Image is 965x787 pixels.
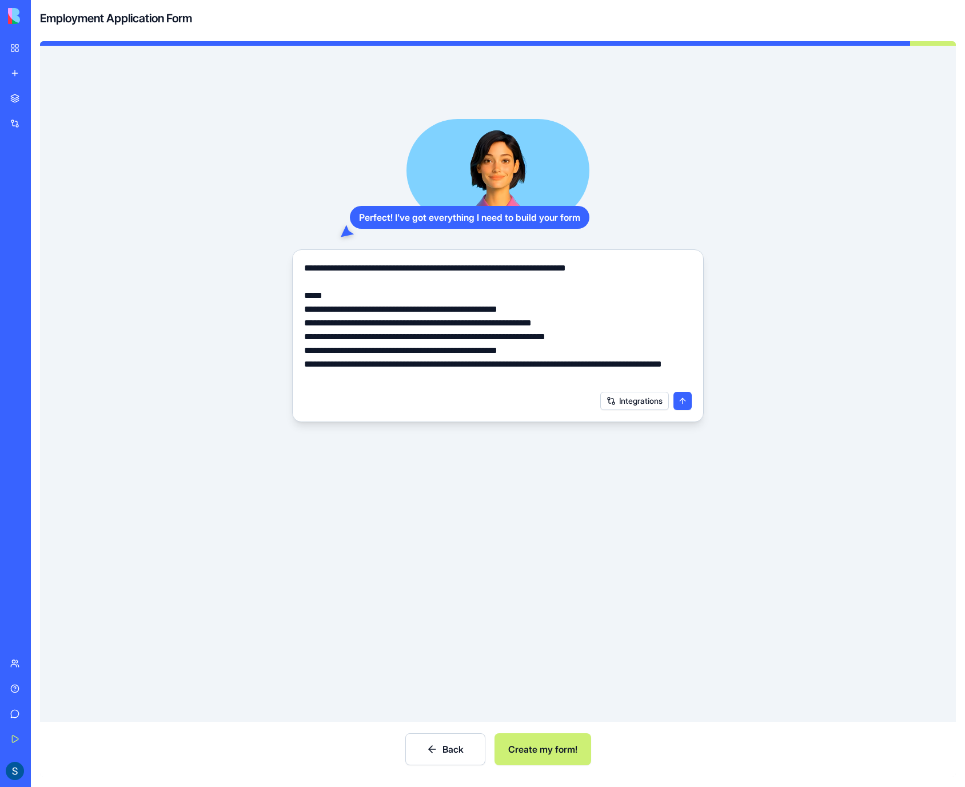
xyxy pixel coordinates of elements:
[495,733,591,765] button: Create my form!
[600,392,669,410] button: Integrations
[6,762,24,780] img: ACg8ocJ-6ftfXhJNSJc0hTXZAKoz4r4Q4AGiwyQgZ0TmJIF6J3Up=s96-c
[40,10,192,26] h4: Employment Application Form
[405,733,485,765] button: Back
[8,8,79,24] img: logo
[350,206,589,229] div: Perfect! I've got everything I need to build your form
